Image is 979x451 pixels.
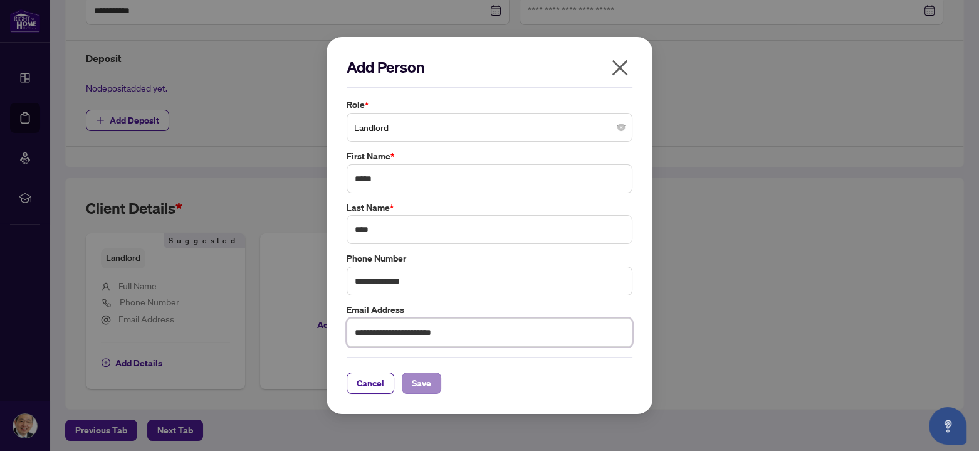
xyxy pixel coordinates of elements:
[610,58,630,78] span: close
[347,149,632,163] label: First Name
[354,115,625,139] span: Landlord
[347,373,394,394] button: Cancel
[347,303,632,317] label: Email Address
[402,373,441,394] button: Save
[347,98,632,112] label: Role
[357,373,384,393] span: Cancel
[617,124,625,131] span: close-circle
[347,57,632,77] h2: Add Person
[347,201,632,215] label: Last Name
[347,252,632,265] label: Phone Number
[929,407,966,445] button: Open asap
[412,373,431,393] span: Save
